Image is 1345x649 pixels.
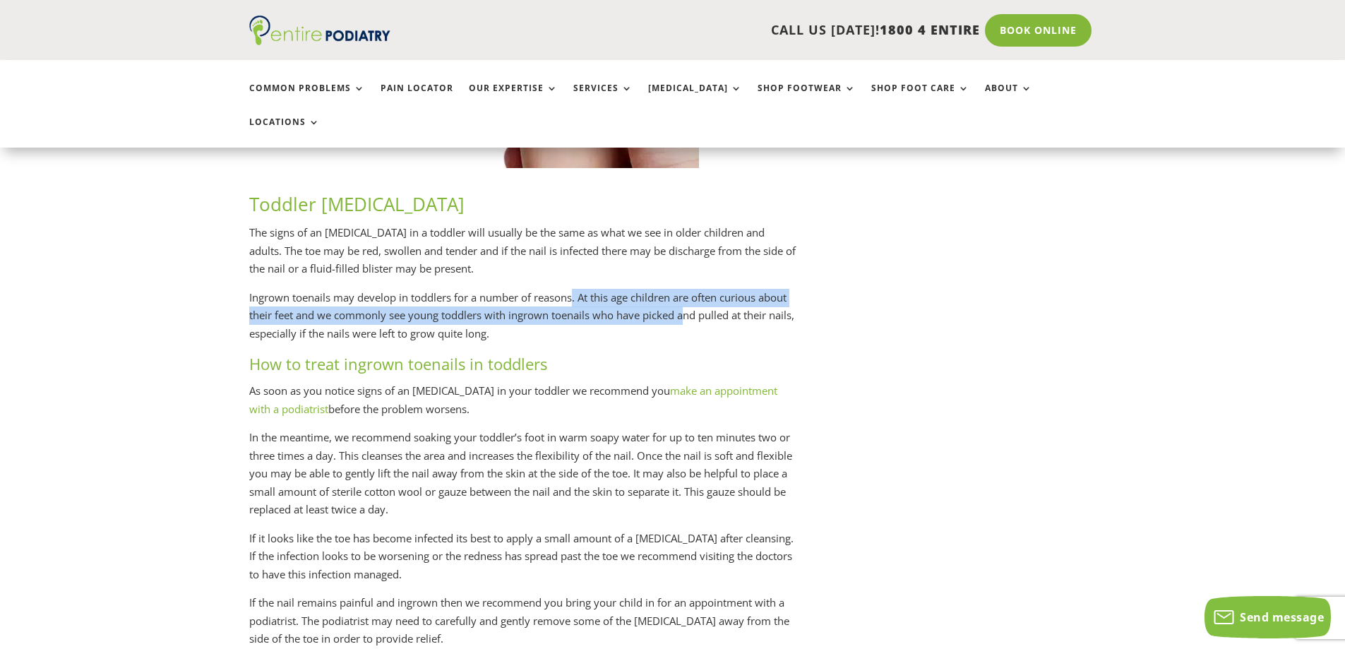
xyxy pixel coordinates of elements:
[249,289,799,354] p: Ingrown toenails may develop in toddlers for a number of reasons. At this age children are often ...
[249,429,799,530] p: In the meantime, we recommend soaking your toddler’s foot in warm soapy water for up to ten minut...
[1204,596,1331,638] button: Send message
[249,34,390,48] a: Entire Podiatry
[871,83,969,114] a: Shop Foot Care
[249,117,320,148] a: Locations
[249,191,465,217] span: Toddler [MEDICAL_DATA]
[1240,609,1324,625] span: Send message
[573,83,633,114] a: Services
[985,14,1092,47] a: Book Online
[249,353,799,382] h3: How to treat ingrown toenails in toddlers
[381,83,453,114] a: Pain Locator
[249,530,799,595] p: If it looks like the toe has become infected its best to apply a small amount of a [MEDICAL_DATA]...
[469,83,558,114] a: Our Expertise
[648,83,742,114] a: [MEDICAL_DATA]
[249,16,390,45] img: logo (1)
[249,224,799,289] p: The signs of an [MEDICAL_DATA] in a toddler will usually be the same as what we see in older chil...
[445,21,980,40] p: CALL US [DATE]!
[249,383,777,416] a: make an appointment with a podiatrist
[758,83,856,114] a: Shop Footwear
[249,83,365,114] a: Common Problems
[880,21,980,38] span: 1800 4 ENTIRE
[985,83,1032,114] a: About
[249,382,799,429] p: As soon as you notice signs of an [MEDICAL_DATA] in your toddler we recommend you before the prob...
